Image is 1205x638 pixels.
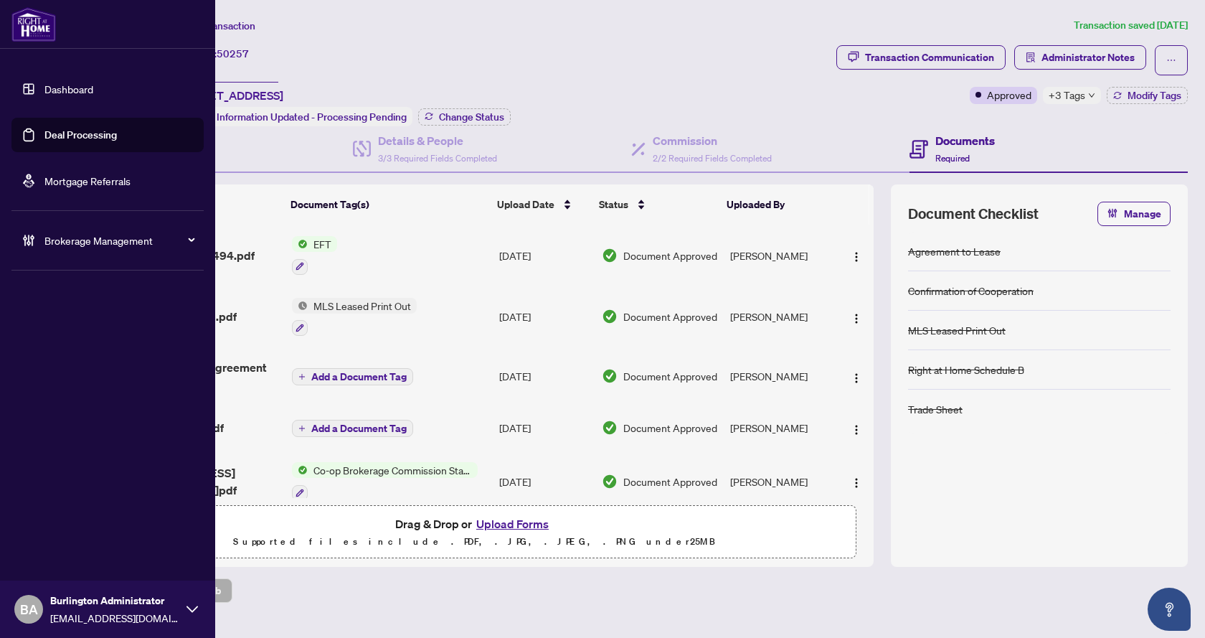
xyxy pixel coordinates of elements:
span: Brokerage Management [44,233,194,248]
span: plus [298,425,306,432]
img: Status Icon [292,298,308,314]
td: [DATE] [493,347,596,405]
span: Approved [987,87,1031,103]
td: [DATE] [493,225,596,286]
th: Document Tag(s) [285,184,491,225]
button: Logo [845,416,868,439]
span: +3 Tags [1049,87,1085,103]
span: Document Checklist [908,204,1039,224]
button: Manage [1097,202,1171,226]
h4: Details & People [378,132,497,149]
span: 3/3 Required Fields Completed [378,153,497,164]
p: Supported files include .PDF, .JPG, .JPEG, .PNG under 25 MB [101,533,847,550]
span: plus [298,373,306,380]
span: BA [20,599,38,619]
td: [DATE] [493,451,596,512]
img: Logo [851,372,862,384]
span: down [1088,92,1095,99]
button: Add a Document Tag [292,368,413,385]
span: Document Approved [623,368,717,384]
button: Add a Document Tag [292,418,413,437]
span: Required [935,153,970,164]
span: [EMAIL_ADDRESS][DOMAIN_NAME] [50,610,179,626]
button: Upload Forms [472,515,553,533]
span: [STREET_ADDRESS] [178,87,283,104]
button: Logo [845,244,868,267]
td: [PERSON_NAME] [724,225,838,286]
span: MLS Leased Print Out [308,298,417,314]
button: Administrator Notes [1014,45,1146,70]
a: Dashboard [44,83,93,95]
article: Transaction saved [DATE] [1074,17,1188,34]
img: Document Status [602,248,618,263]
span: Manage [1124,202,1161,225]
button: Status IconMLS Leased Print Out [292,298,417,337]
img: Document Status [602,309,618,324]
span: Document Approved [623,309,717,324]
img: Document Status [602,368,618,384]
div: Right at Home Schedule B [908,362,1024,377]
span: Document Approved [623,420,717,436]
button: Transaction Communication [836,45,1006,70]
span: Add a Document Tag [311,423,407,433]
span: Status [599,197,628,212]
td: [DATE] [493,405,596,451]
th: Status [593,184,721,225]
td: [PERSON_NAME] [724,286,838,348]
img: Logo [851,477,862,489]
button: Logo [845,365,868,388]
td: [PERSON_NAME] [724,405,838,451]
button: Add a Document Tag [292,367,413,385]
a: Mortgage Referrals [44,174,131,187]
span: Drag & Drop orUpload FormsSupported files include .PDF, .JPG, .JPEG, .PNG under25MB [93,506,856,559]
img: Status Icon [292,236,308,252]
span: Modify Tags [1128,90,1181,100]
div: Transaction Communication [865,46,994,69]
img: Document Status [602,474,618,489]
button: Change Status [418,108,511,126]
div: Agreement to Lease [908,243,1001,259]
img: Logo [851,424,862,436]
div: MLS Leased Print Out [908,322,1006,338]
span: 50257 [217,47,249,60]
span: Drag & Drop or [395,515,553,533]
h4: Commission [653,132,772,149]
button: Logo [845,305,868,328]
td: [DATE] [493,286,596,348]
span: 2/2 Required Fields Completed [653,153,772,164]
span: Administrator Notes [1041,46,1135,69]
button: Logo [845,470,868,493]
div: Trade Sheet [908,401,963,417]
span: Add a Document Tag [311,372,407,382]
span: solution [1026,52,1036,62]
td: [PERSON_NAME] [724,451,838,512]
td: [PERSON_NAME] [724,347,838,405]
span: Upload Date [497,197,554,212]
button: Add a Document Tag [292,420,413,437]
span: ellipsis [1166,55,1176,65]
button: Open asap [1148,588,1191,631]
h4: Documents [935,132,995,149]
th: Upload Date [491,184,593,225]
img: Document Status [602,420,618,436]
img: Status Icon [292,462,308,478]
button: Modify Tags [1107,87,1188,104]
span: Co-op Brokerage Commission Statement [308,462,478,478]
img: Logo [851,313,862,324]
span: EFT [308,236,337,252]
button: Status IconCo-op Brokerage Commission Statement [292,462,478,501]
a: Deal Processing [44,128,117,141]
div: Status: [178,107,412,126]
span: Information Updated - Processing Pending [217,111,407,123]
span: View Transaction [179,19,255,32]
img: logo [11,7,56,42]
span: Change Status [439,112,504,122]
img: Logo [851,251,862,263]
span: Document Approved [623,248,717,263]
span: Burlington Administrator [50,593,179,609]
th: Uploaded By [721,184,833,225]
button: Status IconEFT [292,236,337,275]
span: Document Approved [623,474,717,489]
div: Confirmation of Cooperation [908,283,1034,299]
